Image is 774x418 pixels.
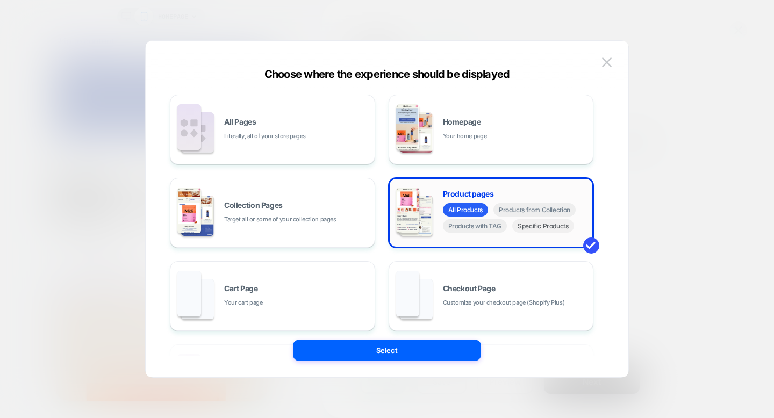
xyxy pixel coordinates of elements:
span: Log in [49,245,73,256]
a: Log in [38,245,75,256]
span: Products from Collection [493,203,576,217]
span: Specific Products [512,219,574,233]
span: Products with TAG [443,219,507,233]
span: All Products [443,203,488,217]
span: Product pages [443,190,494,198]
a: Cart 0 items [75,245,102,256]
span: Cart [85,245,102,256]
span: Customize your checkout page (Shopify Plus) [443,298,565,308]
span: About Midi [31,222,80,233]
summary: About Midi [21,221,213,235]
div: Choose where the experience should be displayed [146,68,628,81]
span: Homepage [443,118,481,126]
button: Select [293,340,481,361]
img: close [602,57,612,67]
span: Checkout Page [443,285,496,292]
span: Your home page [443,131,487,141]
summary: Shop [21,207,213,221]
span: Shop [31,208,51,219]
